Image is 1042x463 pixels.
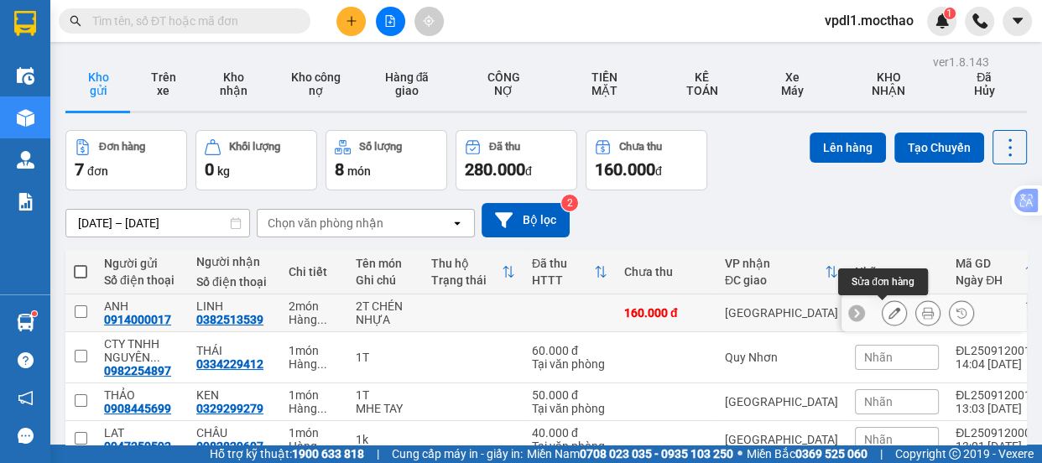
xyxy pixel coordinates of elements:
span: message [18,428,34,444]
span: Miền Nam [527,445,733,463]
div: 0982829607 [196,440,263,453]
span: caret-down [1010,13,1025,29]
button: Khối lượng0kg [195,130,317,190]
div: 0382513539 [196,313,263,326]
div: Hàng thông thường [289,440,339,453]
span: Hỗ trợ kỹ thuật: [210,445,364,463]
img: solution-icon [17,193,34,211]
div: 0947350592 [104,440,171,453]
div: Mã GD [956,257,1024,270]
div: Tên món [356,257,414,270]
span: notification [18,390,34,406]
span: Nhãn [864,395,893,408]
div: Chưa thu [619,141,662,153]
span: aim [423,15,435,27]
span: question-circle [18,352,34,368]
div: Hàng thông thường [289,402,339,415]
div: ĐL2509120010 [956,388,1038,402]
span: TIỀN MẶT [579,70,629,97]
img: warehouse-icon [17,67,34,85]
div: Số điện thoại [196,275,272,289]
div: Sửa đơn hàng [882,300,907,325]
img: phone-icon [972,13,987,29]
div: Trạng thái [431,273,502,287]
svg: open [451,216,464,230]
span: KHO NHẬN [861,70,916,97]
span: 280.000 [465,159,525,179]
span: đơn [87,164,108,178]
th: Toggle SortBy [524,250,616,294]
span: Miền Bắc [747,445,867,463]
span: Nhãn [864,351,893,364]
div: LAT [104,426,180,440]
button: aim [414,7,444,36]
div: 160.000 đ [624,306,708,320]
input: Select a date range. [66,210,249,237]
div: [GEOGRAPHIC_DATA] [725,433,838,446]
button: Đơn hàng7đơn [65,130,187,190]
div: 1T [356,351,414,364]
sup: 2 [561,195,578,211]
button: Hàng đã giao [361,57,454,111]
div: Hàng thông thường [289,357,339,371]
div: Số điện thoại [104,273,180,287]
div: Nhãn [855,265,939,278]
div: 0329299279 [196,402,263,415]
div: Khối lượng [229,141,280,153]
span: | [377,445,379,463]
span: KẾ TOÁN [680,70,724,97]
div: Người nhận [196,255,272,268]
div: 1T [356,388,414,402]
div: 0908445699 [104,402,171,415]
img: warehouse-icon [17,314,34,331]
button: Tạo Chuyến [894,133,984,163]
span: 0 [205,159,214,179]
span: món [347,164,371,178]
div: Chi tiết [289,265,339,278]
span: copyright [949,448,961,460]
span: Xe Máy [774,70,810,97]
img: warehouse-icon [17,109,34,127]
sup: 1 [944,8,956,19]
sup: 1 [32,311,37,316]
span: 1 [946,8,952,19]
button: Kho nhận [195,57,271,111]
span: plus [346,15,357,27]
strong: 0708 023 035 - 0935 103 250 [580,447,733,460]
span: search [70,15,81,27]
div: Hàng thông thường [289,313,339,326]
div: HTTT [532,273,594,287]
span: ... [150,351,160,364]
div: Tại văn phòng [532,440,607,453]
span: CÔNG NỢ [479,70,529,97]
span: Nhãn [864,433,893,446]
span: ... [317,357,327,371]
span: đ [525,164,532,178]
div: 0914000017 [104,313,171,326]
button: Kho công nợ [271,57,361,111]
div: Số lượng [359,141,402,153]
div: [GEOGRAPHIC_DATA] [725,395,838,408]
div: MHE TAY [356,402,414,415]
button: Kho gửi [65,57,131,111]
div: 0982254897 [104,364,171,377]
div: 13:01 [DATE] [956,440,1038,453]
button: Đã thu280.000đ [456,130,577,190]
span: kg [217,164,230,178]
div: Tại văn phòng [532,402,607,415]
div: ĐL2509120009 [956,426,1038,440]
th: Toggle SortBy [423,250,524,294]
th: Toggle SortBy [716,250,847,294]
div: 1 món [289,426,339,440]
div: 13:03 [DATE] [956,402,1038,415]
div: 0334229412 [196,357,263,371]
div: 40.000 đ [532,426,607,440]
span: 7 [75,159,84,179]
button: Bộ lọc [482,203,570,237]
div: Người gửi [104,257,180,270]
button: caret-down [1003,7,1032,36]
div: Thu hộ [431,257,502,270]
button: Chưa thu160.000đ [586,130,707,190]
div: 1 món [289,344,339,357]
button: Số lượng8món [326,130,447,190]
